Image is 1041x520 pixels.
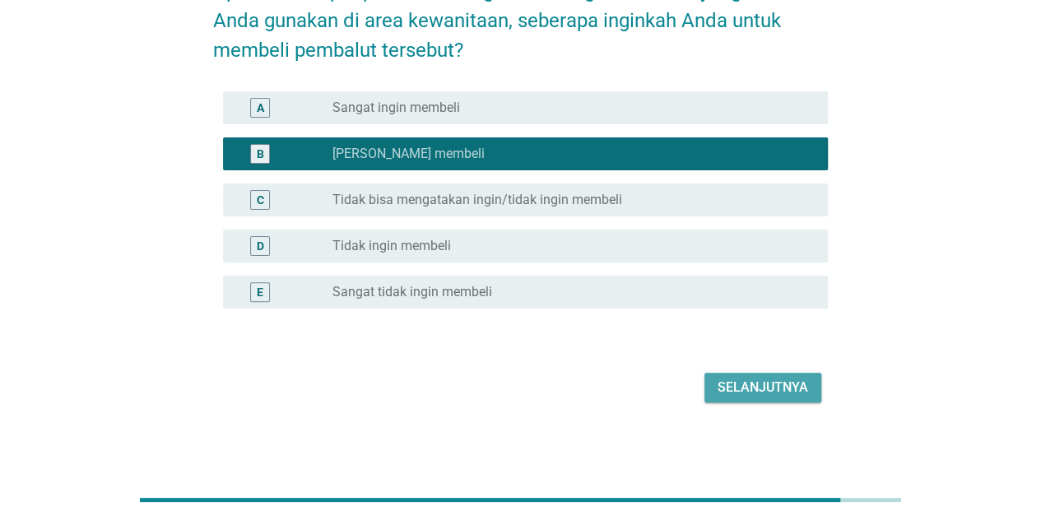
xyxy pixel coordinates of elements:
[257,283,263,300] div: E
[332,146,485,162] label: [PERSON_NAME] membeli
[332,192,622,208] label: Tidak bisa mengatakan ingin/tidak ingin membeli
[257,191,264,208] div: C
[332,284,492,300] label: Sangat tidak ingin membeli
[332,100,460,116] label: Sangat ingin membeli
[257,237,264,254] div: D
[332,238,451,254] label: Tidak ingin membeli
[718,378,808,397] div: Selanjutnya
[257,99,264,116] div: A
[704,373,821,402] button: Selanjutnya
[257,145,264,162] div: B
